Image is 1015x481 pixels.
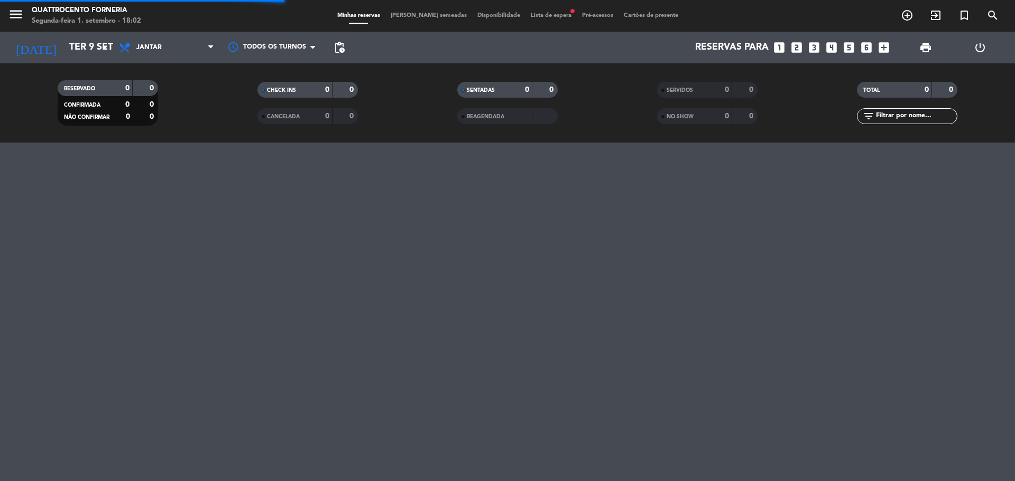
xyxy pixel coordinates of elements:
[150,101,156,108] strong: 0
[385,13,472,18] span: [PERSON_NAME] semeadas
[569,8,576,14] span: fiber_manual_record
[667,114,694,119] span: NO-SHOW
[949,86,955,93] strong: 0
[525,86,529,93] strong: 0
[958,9,971,22] i: turned_in_not
[32,5,141,16] div: Quattrocento Forneria
[64,86,95,91] span: RESERVADO
[667,88,693,93] span: SERVIDOS
[749,86,755,93] strong: 0
[125,84,130,92] strong: 0
[349,112,356,120] strong: 0
[929,9,942,22] i: exit_to_app
[877,41,891,54] i: add_box
[64,102,100,108] span: CONFIRMADA
[267,114,300,119] span: CANCELADA
[790,41,804,54] i: looks_two
[901,9,914,22] i: add_circle_outline
[577,13,619,18] span: Pré-acessos
[875,110,957,122] input: Filtrar por nome...
[349,86,356,93] strong: 0
[863,88,880,93] span: TOTAL
[725,112,729,120] strong: 0
[8,6,24,22] i: menu
[136,44,162,51] span: Jantar
[549,86,556,93] strong: 0
[825,41,838,54] i: looks_4
[32,16,141,26] div: Segunda-feira 1. setembro - 18:02
[64,115,109,120] span: NÃO CONFIRMAR
[8,36,64,59] i: [DATE]
[98,41,111,54] i: arrow_drop_down
[919,41,932,54] span: print
[842,41,856,54] i: looks_5
[472,13,525,18] span: Disponibilidade
[325,112,329,120] strong: 0
[325,86,329,93] strong: 0
[807,41,821,54] i: looks_3
[860,41,873,54] i: looks_6
[467,114,504,119] span: REAGENDADA
[333,41,346,54] span: pending_actions
[925,86,929,93] strong: 0
[695,42,769,53] span: Reservas para
[126,113,130,120] strong: 0
[953,32,1007,63] div: LOG OUT
[619,13,684,18] span: Cartões de presente
[986,9,999,22] i: search
[749,112,755,120] strong: 0
[8,6,24,26] button: menu
[772,41,786,54] i: looks_one
[974,41,986,54] i: power_settings_new
[332,13,385,18] span: Minhas reservas
[467,88,495,93] span: SENTADAS
[862,110,875,122] i: filter_list
[150,84,156,92] strong: 0
[150,113,156,120] strong: 0
[525,13,577,18] span: Lista de espera
[725,86,729,93] strong: 0
[267,88,296,93] span: CHECK INS
[125,101,130,108] strong: 0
